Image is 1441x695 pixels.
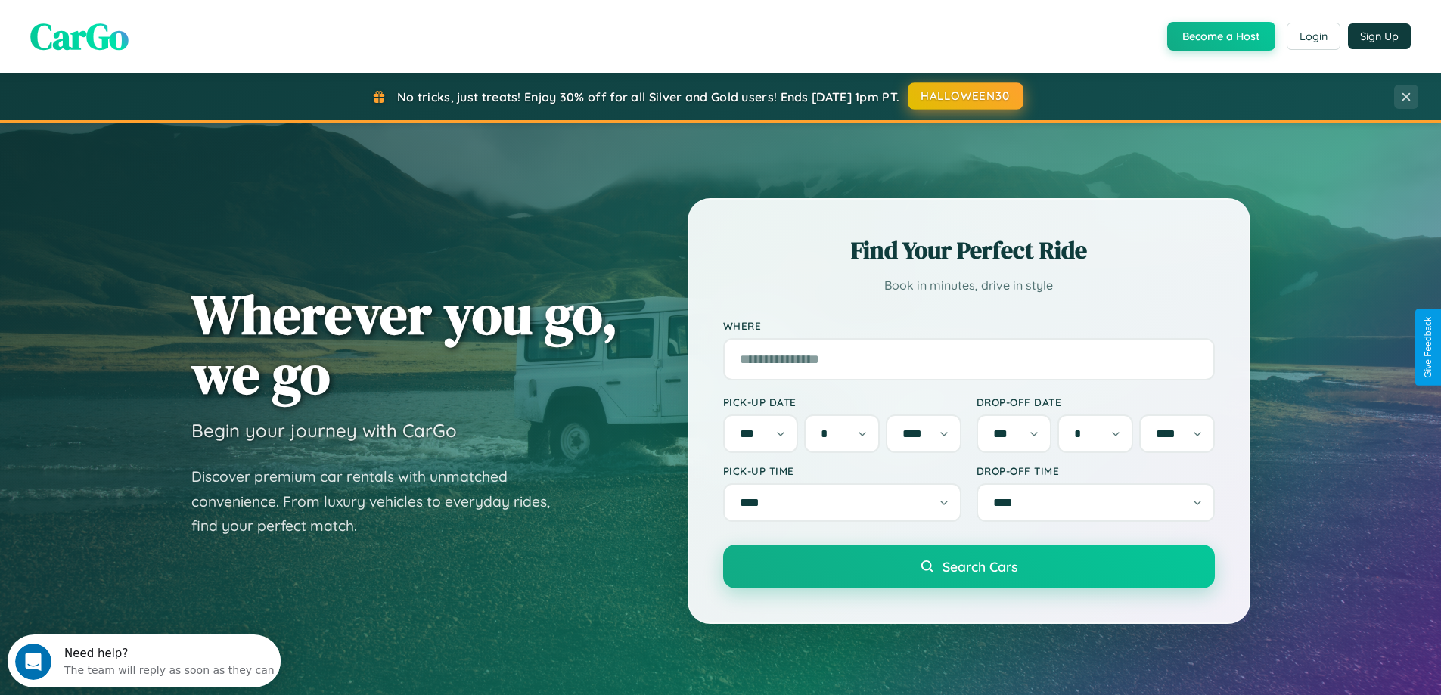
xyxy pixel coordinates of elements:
[908,82,1023,110] button: HALLOWEEN30
[723,234,1215,267] h2: Find Your Perfect Ride
[8,634,281,687] iframe: Intercom live chat discovery launcher
[6,6,281,48] div: Open Intercom Messenger
[191,419,457,442] h3: Begin your journey with CarGo
[977,464,1215,477] label: Drop-off Time
[723,319,1215,332] label: Where
[57,25,267,41] div: The team will reply as soon as they can
[191,464,570,538] p: Discover premium car rentals with unmatched convenience. From luxury vehicles to everyday rides, ...
[723,275,1215,296] p: Book in minutes, drive in style
[943,558,1017,575] span: Search Cars
[1167,22,1275,51] button: Become a Host
[397,89,899,104] span: No tricks, just treats! Enjoy 30% off for all Silver and Gold users! Ends [DATE] 1pm PT.
[30,11,129,61] span: CarGo
[723,464,961,477] label: Pick-up Time
[1348,23,1411,49] button: Sign Up
[723,396,961,408] label: Pick-up Date
[57,13,267,25] div: Need help?
[191,284,618,404] h1: Wherever you go, we go
[723,545,1215,588] button: Search Cars
[15,644,51,680] iframe: Intercom live chat
[977,396,1215,408] label: Drop-off Date
[1287,23,1340,50] button: Login
[1423,317,1433,378] div: Give Feedback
